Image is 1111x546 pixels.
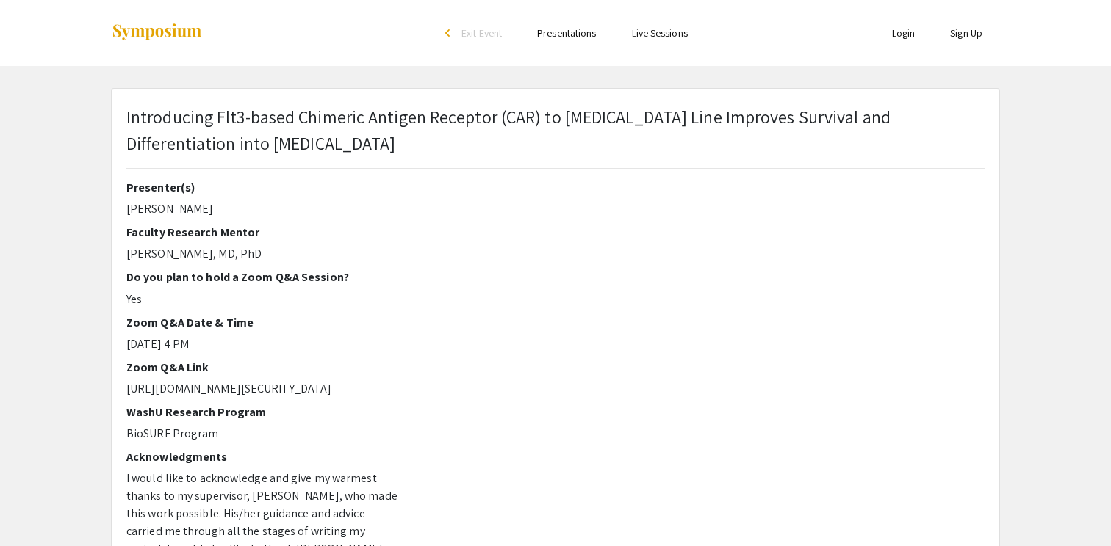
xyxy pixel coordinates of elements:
div: arrow_back_ios [445,29,454,37]
h2: Zoom Q&A Link [126,360,398,374]
p: Introducing Flt3-based Chimeric Antigen Receptor (CAR) to [MEDICAL_DATA] Line Improves Survival a... [126,103,985,156]
h2: Acknowledgments [126,450,398,464]
a: Presentations [537,26,596,40]
h2: Faculty Research Mentor [126,225,398,239]
p: BioSURF Program [126,425,398,443]
a: Live Sessions [632,26,688,40]
p: [PERSON_NAME], MD, PhD [126,245,398,263]
p: [URL][DOMAIN_NAME][SECURITY_DATA] [126,380,398,398]
img: Symposium by ForagerOne [111,23,203,43]
h2: Do you plan to hold a Zoom Q&A Session? [126,270,398,284]
p: [PERSON_NAME] [126,200,398,218]
h2: WashU Research Program [126,405,398,419]
h2: Zoom Q&A Date & Time [126,316,398,330]
p: Yes [126,291,398,308]
h2: Presenter(s) [126,181,398,194]
a: Login [892,26,916,40]
a: Sign Up [950,26,982,40]
p: [DATE] 4 PM [126,335,398,353]
span: Exit Event [461,26,502,40]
